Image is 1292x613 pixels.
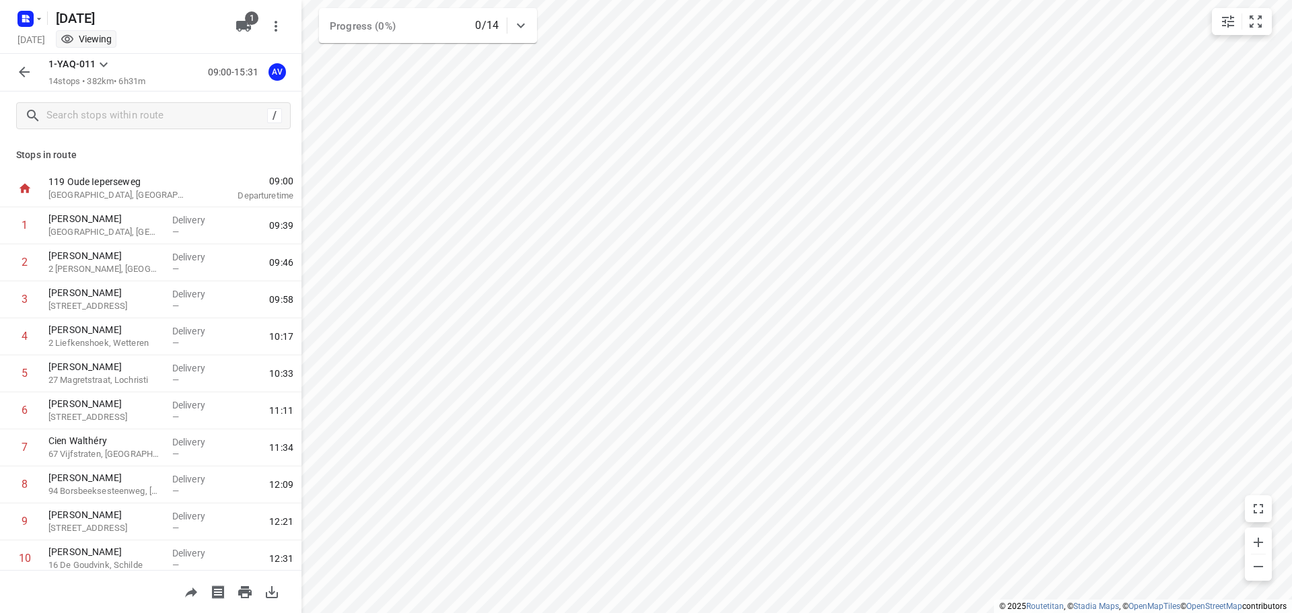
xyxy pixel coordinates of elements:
span: — [172,375,179,385]
div: 4 [22,330,28,342]
p: [PERSON_NAME] [48,212,161,225]
input: Search stops within route [46,106,267,127]
p: [GEOGRAPHIC_DATA], [GEOGRAPHIC_DATA] [48,225,161,239]
p: 119 Oude Ieperseweg [48,175,188,188]
p: Delivery [172,324,222,338]
div: 8 [22,478,28,491]
p: 1-YAQ-011 [48,57,96,71]
div: 10 [19,552,31,565]
span: 12:09 [269,478,293,491]
div: small contained button group [1212,8,1272,35]
span: — [172,227,179,237]
span: — [172,264,179,274]
p: [PERSON_NAME] [48,286,161,299]
span: 09:00 [205,174,293,188]
span: 11:34 [269,441,293,454]
p: Delivery [172,472,222,486]
p: Cien Walthéry [48,434,161,447]
li: © 2025 , © , © © contributors [999,602,1287,611]
button: Fit zoom [1242,8,1269,35]
p: Delivery [172,546,222,560]
p: 0/14 [475,17,499,34]
p: Delivery [172,287,222,301]
p: Stops in route [16,148,285,162]
a: Routetitan [1026,602,1064,611]
span: 09:39 [269,219,293,232]
p: [STREET_ADDRESS] [48,410,161,424]
p: 16 De Goudvink, Schilde [48,558,161,572]
span: Assigned to Axel Verzele [264,65,291,78]
span: 10:33 [269,367,293,380]
p: [PERSON_NAME] [48,471,161,484]
p: 67 Vijfstraten, Sint-Niklaas [48,447,161,461]
p: [PERSON_NAME] [48,323,161,336]
div: 6 [22,404,28,417]
span: Share route [178,585,205,598]
span: 09:46 [269,256,293,269]
p: [PERSON_NAME] [48,545,161,558]
div: 2 [22,256,28,268]
span: — [172,523,179,533]
div: 9 [22,515,28,528]
span: — [172,301,179,311]
p: Delivery [172,250,222,264]
p: [PERSON_NAME] [48,508,161,521]
div: You are currently in view mode. To make any changes, go to edit project. [61,32,112,46]
span: Download route [258,585,285,598]
p: Delivery [172,509,222,523]
p: [STREET_ADDRESS] [48,299,161,313]
div: 5 [22,367,28,380]
span: 10:17 [269,330,293,343]
p: 27 Magretstraat, Lochristi [48,373,161,387]
button: 1 [230,13,257,40]
p: [GEOGRAPHIC_DATA], [GEOGRAPHIC_DATA] [48,188,188,202]
p: Delivery [172,361,222,375]
a: OpenMapTiles [1128,602,1180,611]
p: Departure time [205,189,293,203]
span: Print shipping labels [205,585,231,598]
span: 12:31 [269,552,293,565]
div: Progress (0%)0/14 [319,8,537,43]
div: / [267,108,282,123]
span: Progress (0%) [330,20,396,32]
span: — [172,449,179,459]
p: [STREET_ADDRESS] [48,521,161,535]
span: Print route [231,585,258,598]
p: 14 stops • 382km • 6h31m [48,75,145,88]
p: [PERSON_NAME] [48,397,161,410]
span: — [172,486,179,496]
p: [PERSON_NAME] [48,360,161,373]
p: 09:00-15:31 [208,65,264,79]
a: Stadia Maps [1073,602,1119,611]
span: — [172,338,179,348]
div: 1 [22,219,28,231]
p: Delivery [172,435,222,449]
div: 3 [22,293,28,305]
span: 1 [245,11,258,25]
p: [PERSON_NAME] [48,249,161,262]
span: — [172,560,179,570]
span: 11:11 [269,404,293,417]
button: More [262,13,289,40]
p: Delivery [172,398,222,412]
p: 94 Borsbeeksesteenweg, Boechout [48,484,161,498]
span: — [172,412,179,422]
p: 2 Maurice de Weertstraat, Gent [48,262,161,276]
div: 7 [22,441,28,454]
p: Delivery [172,213,222,227]
p: 2 Liefkenshoek, Wetteren [48,336,161,350]
a: OpenStreetMap [1186,602,1242,611]
span: 12:21 [269,515,293,528]
span: 09:58 [269,293,293,306]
